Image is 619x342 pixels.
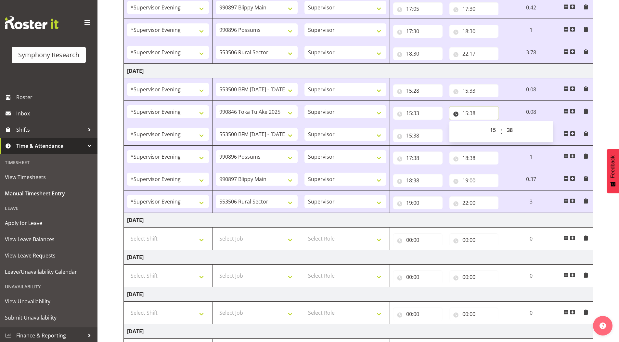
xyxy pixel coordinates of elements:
span: View Unavailability [5,296,93,306]
input: Click to select... [393,233,443,246]
input: Click to select... [449,174,499,187]
input: Click to select... [393,270,443,283]
span: View Leave Requests [5,251,93,260]
a: Manual Timesheet Entry [2,185,96,202]
td: 1 [502,146,560,168]
img: Rosterit website logo [5,16,58,29]
td: [DATE] [124,287,593,302]
input: Click to select... [449,270,499,283]
div: Timesheet [2,156,96,169]
span: Roster [16,92,94,102]
button: Feedback - Show survey [607,149,619,193]
td: 0 [502,228,560,250]
td: 3.78 [502,41,560,64]
a: View Leave Balances [2,231,96,247]
a: View Leave Requests [2,247,96,264]
span: Leave/Unavailability Calendar [5,267,93,277]
input: Click to select... [449,233,499,246]
span: Submit Unavailability [5,313,93,322]
div: Leave [2,202,96,215]
td: [DATE] [124,324,593,339]
img: help-xxl-2.png [600,322,606,329]
div: Unavailability [2,280,96,293]
input: Click to select... [393,308,443,321]
input: Click to select... [393,129,443,142]
input: Click to select... [449,2,499,15]
span: View Timesheets [5,172,93,182]
input: Click to select... [393,151,443,164]
td: [DATE] [124,64,593,78]
td: 1 [502,19,560,41]
td: 3 [502,191,560,213]
input: Click to select... [449,196,499,209]
td: 0.37 [502,168,560,191]
span: Time & Attendance [16,141,84,151]
input: Click to select... [393,84,443,97]
span: : [500,124,502,140]
input: Click to select... [449,151,499,164]
input: Click to select... [449,47,499,60]
span: Inbox [16,109,94,118]
a: View Timesheets [2,169,96,185]
td: 0.08 [502,101,560,123]
span: Shifts [16,125,84,135]
a: Leave/Unavailability Calendar [2,264,96,280]
td: [DATE] [124,213,593,228]
input: Click to select... [449,25,499,38]
a: Submit Unavailability [2,309,96,326]
span: View Leave Balances [5,234,93,244]
input: Click to select... [393,196,443,209]
input: Click to select... [393,2,443,15]
span: Apply for Leave [5,218,93,228]
input: Click to select... [393,25,443,38]
span: Feedback [610,155,616,178]
input: Click to select... [393,47,443,60]
span: Finance & Reporting [16,331,84,340]
input: Click to select... [393,174,443,187]
td: [DATE] [124,250,593,265]
td: 0 [502,265,560,287]
td: 0 [502,302,560,324]
a: View Unavailability [2,293,96,309]
input: Click to select... [449,84,499,97]
input: Click to select... [449,308,499,321]
td: 0.08 [502,78,560,101]
span: Manual Timesheet Entry [5,189,93,198]
a: Apply for Leave [2,215,96,231]
div: Symphony Research [18,50,79,60]
input: Click to select... [449,107,499,120]
input: Click to select... [393,107,443,120]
